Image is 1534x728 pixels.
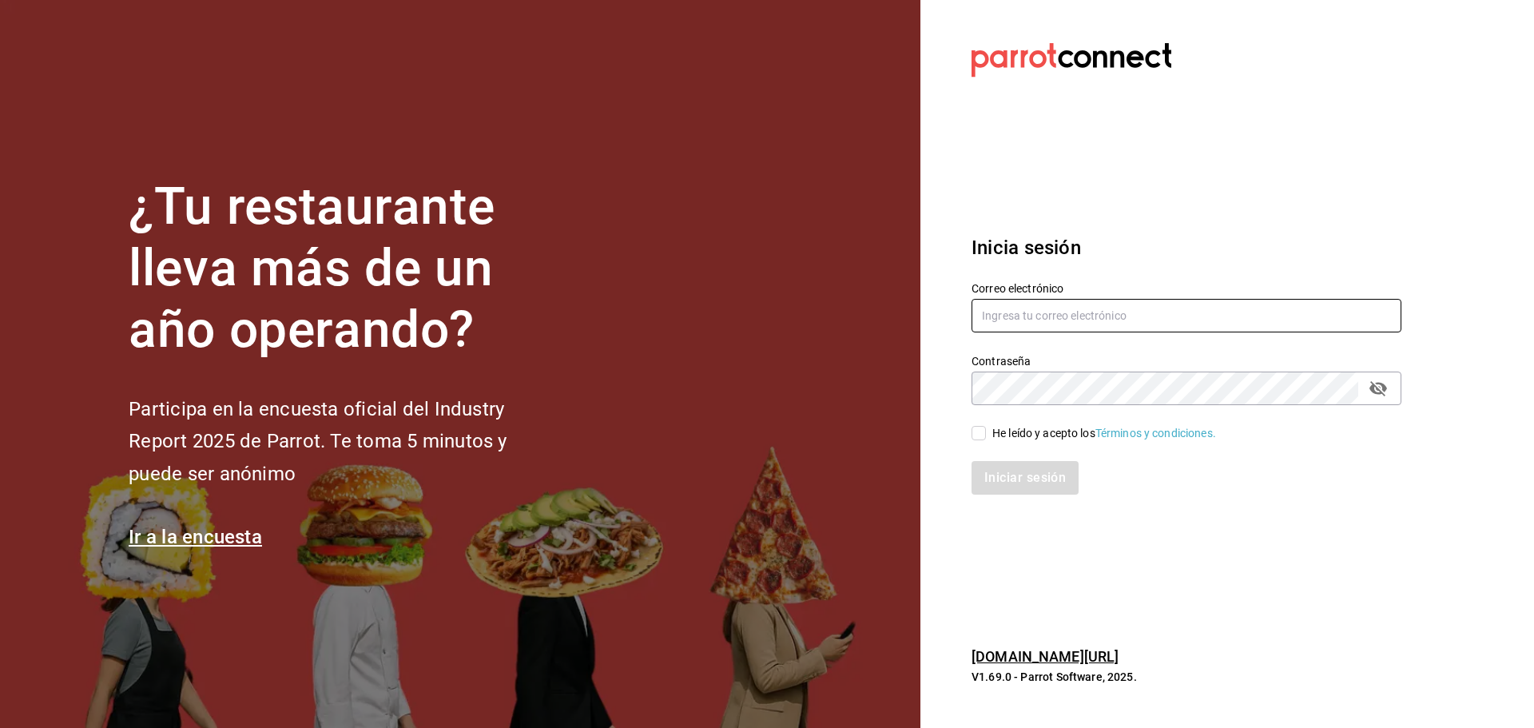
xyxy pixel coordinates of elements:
h3: Inicia sesión [972,233,1401,262]
label: Correo electrónico [972,283,1401,294]
h1: ¿Tu restaurante lleva más de un año operando? [129,177,560,360]
a: Ir a la encuesta [129,526,262,548]
a: [DOMAIN_NAME][URL] [972,648,1119,665]
input: Ingresa tu correo electrónico [972,299,1401,332]
button: passwordField [1365,375,1392,402]
a: Términos y condiciones. [1095,427,1216,440]
h2: Participa en la encuesta oficial del Industry Report 2025 de Parrot. Te toma 5 minutos y puede se... [129,393,560,491]
p: V1.69.0 - Parrot Software, 2025. [972,669,1401,685]
div: He leído y acepto los [992,425,1216,442]
label: Contraseña [972,356,1401,367]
